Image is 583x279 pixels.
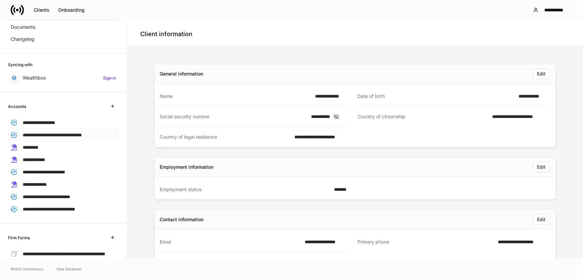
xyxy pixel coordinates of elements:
[23,75,46,81] p: Wealthbox
[54,5,89,15] button: Onboarding
[537,217,546,222] div: Edit
[358,113,488,120] div: Country of citizenship
[11,24,35,30] p: Documents
[160,93,311,100] div: Name
[160,186,330,193] div: Employment status
[160,113,307,120] div: Social security number
[8,72,119,84] a: WealthboxSign in
[57,266,82,272] a: Data Disclaimer
[358,93,515,100] div: Date of birth
[8,61,32,68] h6: Syncing with
[160,71,203,77] div: General information
[8,103,26,110] h6: Accounts
[537,165,546,169] div: Edit
[8,235,30,241] h6: Firm Forms
[533,162,550,172] button: Edit
[11,36,34,42] p: Changelog
[58,8,85,12] div: Onboarding
[140,30,192,38] h4: Client information
[160,134,291,140] div: Country of legal residence
[537,72,546,76] div: Edit
[29,5,54,15] button: Clients
[160,216,204,223] div: Contact information
[533,68,550,79] button: Edit
[160,239,301,245] div: Email
[358,239,494,246] div: Primary phone
[103,75,116,81] h6: Sign in
[533,214,550,225] button: Edit
[11,266,43,272] span: © 2025 OneAdvisory
[8,33,119,45] a: Changelog
[8,21,119,33] a: Documents
[34,8,49,12] div: Clients
[160,164,214,170] div: Employment information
